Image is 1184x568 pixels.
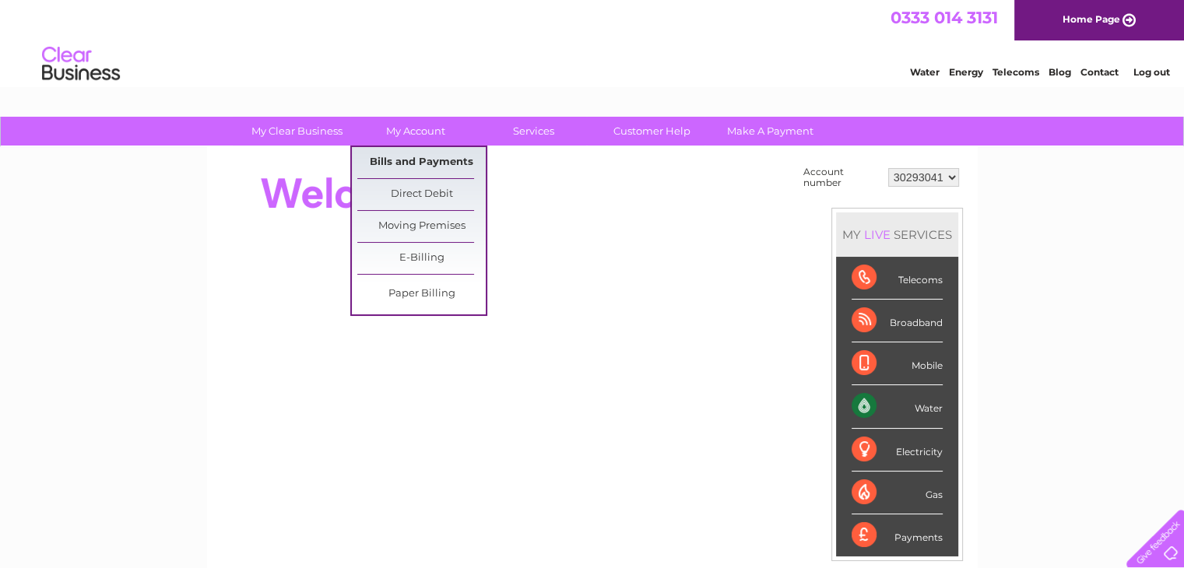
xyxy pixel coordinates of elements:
div: Water [852,385,943,428]
a: Customer Help [588,117,716,146]
a: Make A Payment [706,117,834,146]
img: logo.png [41,40,121,88]
td: Account number [799,163,884,192]
a: Energy [949,66,983,78]
a: Contact [1080,66,1119,78]
a: Moving Premises [357,211,486,242]
a: Paper Billing [357,279,486,310]
a: 0333 014 3131 [891,8,998,27]
a: Water [910,66,940,78]
a: My Clear Business [233,117,361,146]
div: MY SERVICES [836,212,958,257]
div: Clear Business is a trading name of Verastar Limited (registered in [GEOGRAPHIC_DATA] No. 3667643... [225,9,961,75]
div: Telecoms [852,257,943,300]
a: Services [469,117,598,146]
div: Payments [852,514,943,556]
a: Blog [1049,66,1071,78]
a: Direct Debit [357,179,486,210]
div: Broadband [852,300,943,342]
a: My Account [351,117,480,146]
a: Telecoms [993,66,1039,78]
div: Electricity [852,429,943,472]
div: Gas [852,472,943,514]
a: Bills and Payments [357,147,486,178]
div: Mobile [852,342,943,385]
a: E-Billing [357,243,486,274]
a: Log out [1133,66,1169,78]
div: LIVE [861,227,894,242]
